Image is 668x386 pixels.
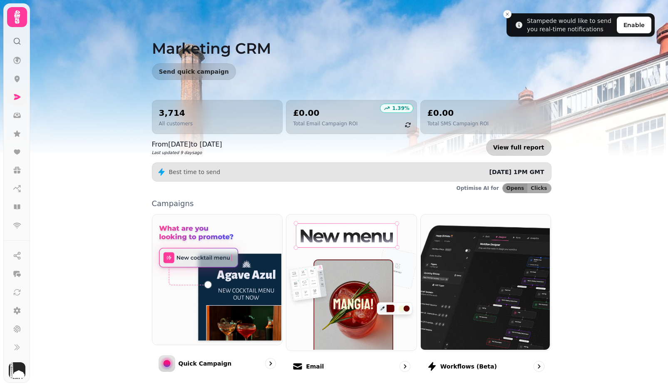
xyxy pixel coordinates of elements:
button: Clicks [527,184,551,193]
a: View full report [486,139,551,156]
button: Opens [503,184,528,193]
span: Opens [507,186,524,191]
p: Best time to send [169,168,221,176]
h2: £0.00 [293,107,358,119]
h1: Marketing CRM [152,20,551,57]
svg: go to [401,362,409,371]
a: Workflows (beta)Workflows (beta) [420,214,551,379]
p: Workflows (beta) [440,362,497,371]
span: Send quick campaign [159,69,229,75]
div: Stampede would like to send you real-time notifications [527,17,613,33]
a: EmailEmail [286,214,417,379]
img: Quick Campaign [151,214,282,344]
p: Last updated 9 days ago [152,149,222,156]
button: User avatar [7,362,27,379]
button: refresh [401,118,415,132]
img: Workflows (beta) [420,214,550,350]
a: Quick CampaignQuick Campaign [152,214,283,379]
span: Clicks [531,186,547,191]
p: Campaigns [152,200,551,207]
p: 1.39 % [392,105,410,112]
h2: £0.00 [427,107,489,119]
p: Total SMS Campaign ROI [427,120,489,127]
h2: 3,714 [159,107,193,119]
p: Total Email Campaign ROI [293,120,358,127]
p: Optimise AI for [457,185,499,192]
svg: go to [535,362,543,371]
p: Quick Campaign [179,359,232,368]
span: [DATE] 1PM GMT [489,169,544,175]
p: All customers [159,120,193,127]
button: Enable [617,17,651,33]
button: Send quick campaign [152,63,236,80]
p: From [DATE] to [DATE] [152,139,222,149]
button: Close toast [503,10,512,18]
p: Email [306,362,324,371]
img: User avatar [9,362,25,379]
svg: go to [266,359,275,368]
img: Email [286,214,416,350]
